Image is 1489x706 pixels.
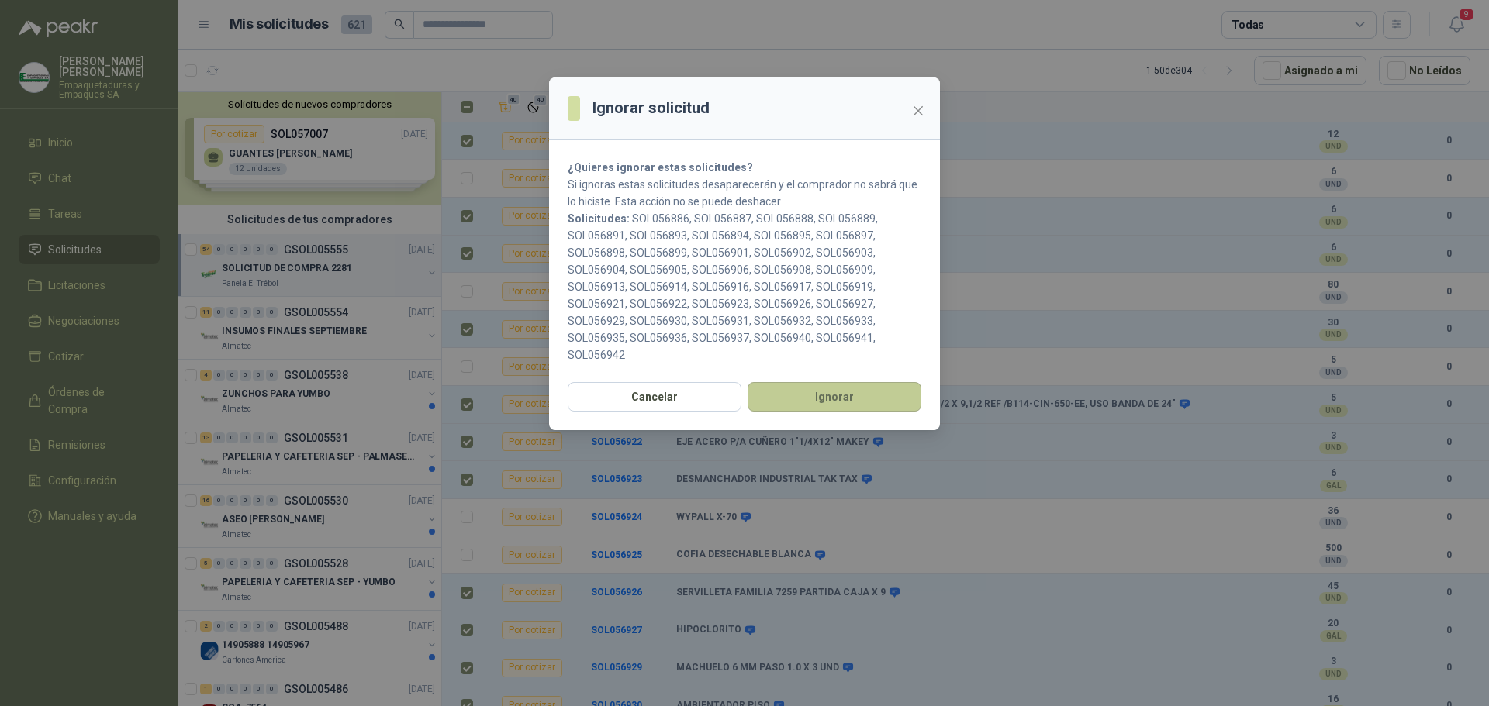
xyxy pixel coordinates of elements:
[568,161,753,174] strong: ¿Quieres ignorar estas solicitudes?
[568,382,741,412] button: Cancelar
[912,105,924,117] span: close
[568,210,921,363] p: SOL056886, SOL056887, SOL056888, SOL056889, SOL056891, SOL056893, SOL056894, SOL056895, SOL056897...
[568,212,630,225] b: Solicitudes:
[568,176,921,210] p: Si ignoras estas solicitudes desaparecerán y el comprador no sabrá que lo hiciste. Esta acción no...
[592,96,710,120] h3: Ignorar solicitud
[748,382,921,412] button: Ignorar
[906,98,931,123] button: Close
